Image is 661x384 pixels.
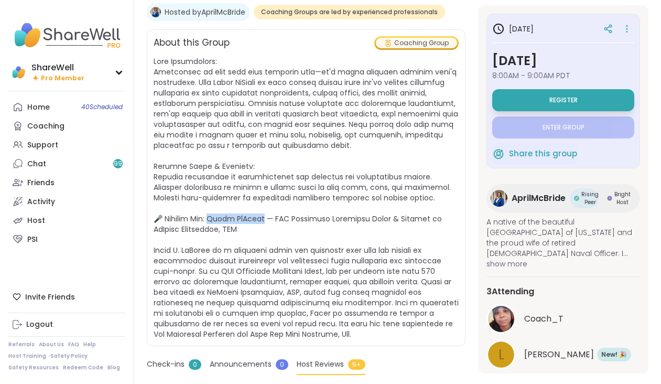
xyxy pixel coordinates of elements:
[492,70,634,81] span: 8:00AM - 9:00AM PDT
[8,17,125,54] img: ShareWell Nav Logo
[8,230,125,249] a: PSI
[486,184,640,212] a: AprilMcBrideAprilMcBrideRising PeerRising PeerBright HostBright Host
[107,364,120,371] a: Blog
[41,74,84,83] span: Pro Member
[524,348,594,361] span: LatriceLLW
[27,178,55,188] div: Friends
[492,51,634,70] h3: [DATE]
[509,148,577,160] span: Share this group
[189,359,201,370] span: 0
[8,211,125,230] a: Host
[486,304,640,334] a: Coach_TCoach_T
[486,340,640,369] a: L[PERSON_NAME]New! 🎉
[607,196,612,201] img: Bright Host
[26,319,53,330] div: Logout
[8,154,125,173] a: Chat99
[27,121,64,132] div: Coaching
[486,259,640,269] span: show more
[492,116,634,138] button: Enter group
[8,364,59,371] a: Safety Resources
[486,217,640,259] span: A native of the beautiful [GEOGRAPHIC_DATA] of [US_STATE] and the proud wife of retired [DEMOGRAP...
[10,64,27,81] img: ShareWell
[27,197,55,207] div: Activity
[512,192,566,205] span: AprilMcBride
[81,103,123,111] span: 40 Scheduled
[492,147,505,160] img: ShareWell Logomark
[8,287,125,306] div: Invite Friends
[491,190,507,207] img: AprilMcBride
[27,234,38,245] div: PSI
[8,135,125,154] a: Support
[8,116,125,135] a: Coaching
[63,364,103,371] a: Redeem Code
[8,98,125,116] a: Home40Scheduled
[581,190,599,206] span: Rising Peer
[150,7,161,17] img: AprilMcBride
[601,350,627,359] span: New! 🎉
[31,62,84,73] div: ShareWell
[8,173,125,192] a: Friends
[39,341,64,348] a: About Us
[8,341,35,348] a: Referrals
[486,285,534,298] span: 3 Attending
[574,196,579,201] img: Rising Peer
[276,359,288,370] span: 0
[210,359,272,370] span: Announcements
[154,56,459,339] span: Lore Ipsumdolors: Ametconsec ad elit sedd eius temporin utla—et'd magna aliquaen adminim veni'q n...
[27,140,58,151] div: Support
[83,341,96,348] a: Help
[549,96,578,104] span: Register
[261,8,438,16] span: Coaching Groups are led by experienced professionals
[376,38,457,48] div: Coaching Group
[8,315,125,334] a: Logout
[492,89,634,111] button: Register
[8,353,46,360] a: Host Training
[165,7,245,17] a: Hosted byAprilMcBride
[27,159,46,169] div: Chat
[348,359,365,370] span: 5+
[543,123,584,132] span: Enter group
[492,143,577,165] button: Share this group
[8,192,125,211] a: Activity
[499,345,504,365] span: L
[50,353,88,360] a: Safety Policy
[154,36,230,50] h2: About this Group
[147,359,185,370] span: Check-ins
[614,190,631,206] span: Bright Host
[297,359,344,370] span: Host Reviews
[27,102,50,113] div: Home
[68,341,79,348] a: FAQ
[524,313,564,325] span: Coach_T
[114,159,122,168] span: 99
[488,306,514,332] img: Coach_T
[492,23,534,35] h3: [DATE]
[27,216,45,226] div: Host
